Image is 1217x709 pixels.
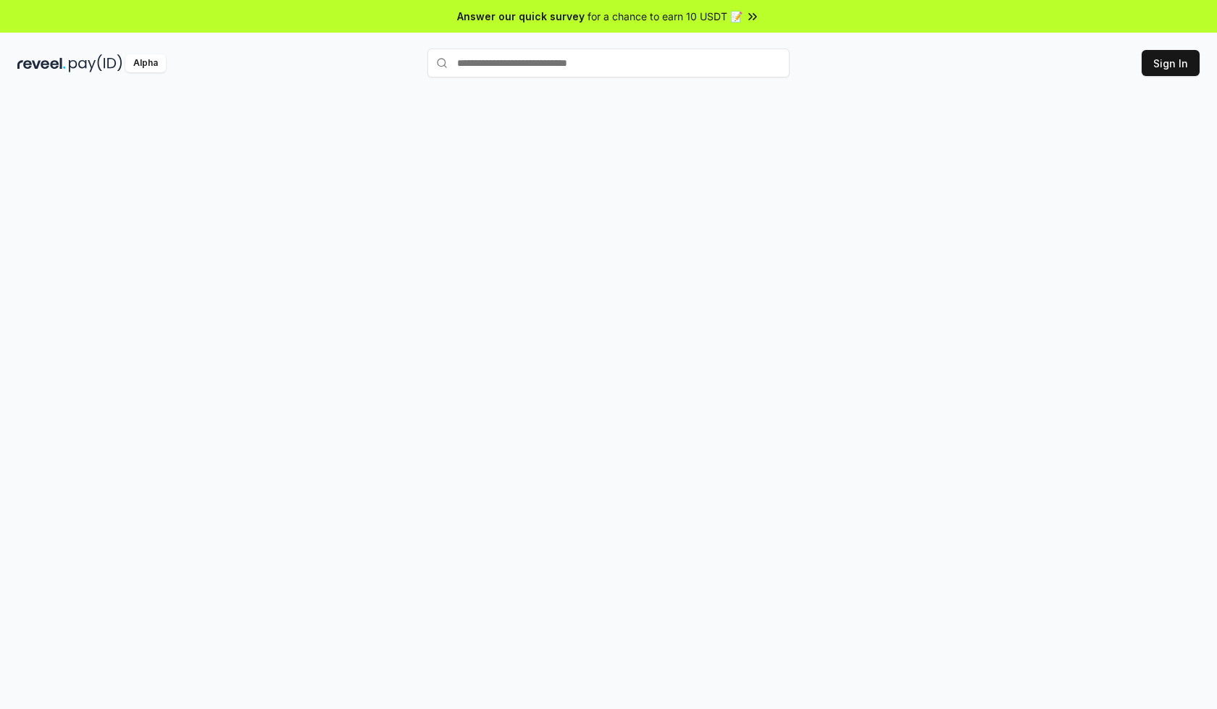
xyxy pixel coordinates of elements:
[17,54,66,72] img: reveel_dark
[69,54,122,72] img: pay_id
[457,9,585,24] span: Answer our quick survey
[587,9,743,24] span: for a chance to earn 10 USDT 📝
[125,54,166,72] div: Alpha
[1142,50,1200,76] button: Sign In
